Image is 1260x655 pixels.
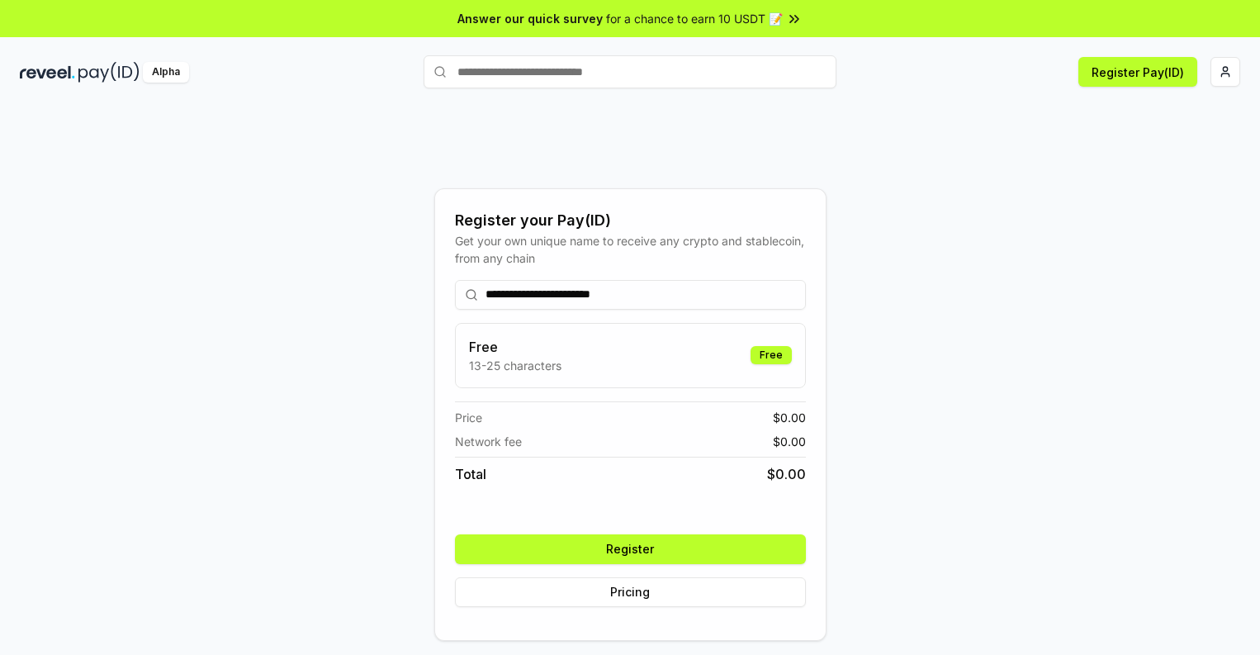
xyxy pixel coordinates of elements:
[455,209,806,232] div: Register your Pay(ID)
[20,62,75,83] img: reveel_dark
[751,346,792,364] div: Free
[773,409,806,426] span: $ 0.00
[455,577,806,607] button: Pricing
[469,357,561,374] p: 13-25 characters
[455,409,482,426] span: Price
[78,62,140,83] img: pay_id
[457,10,603,27] span: Answer our quick survey
[455,232,806,267] div: Get your own unique name to receive any crypto and stablecoin, from any chain
[767,464,806,484] span: $ 0.00
[773,433,806,450] span: $ 0.00
[455,433,522,450] span: Network fee
[606,10,783,27] span: for a chance to earn 10 USDT 📝
[455,464,486,484] span: Total
[143,62,189,83] div: Alpha
[1078,57,1197,87] button: Register Pay(ID)
[469,337,561,357] h3: Free
[455,534,806,564] button: Register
